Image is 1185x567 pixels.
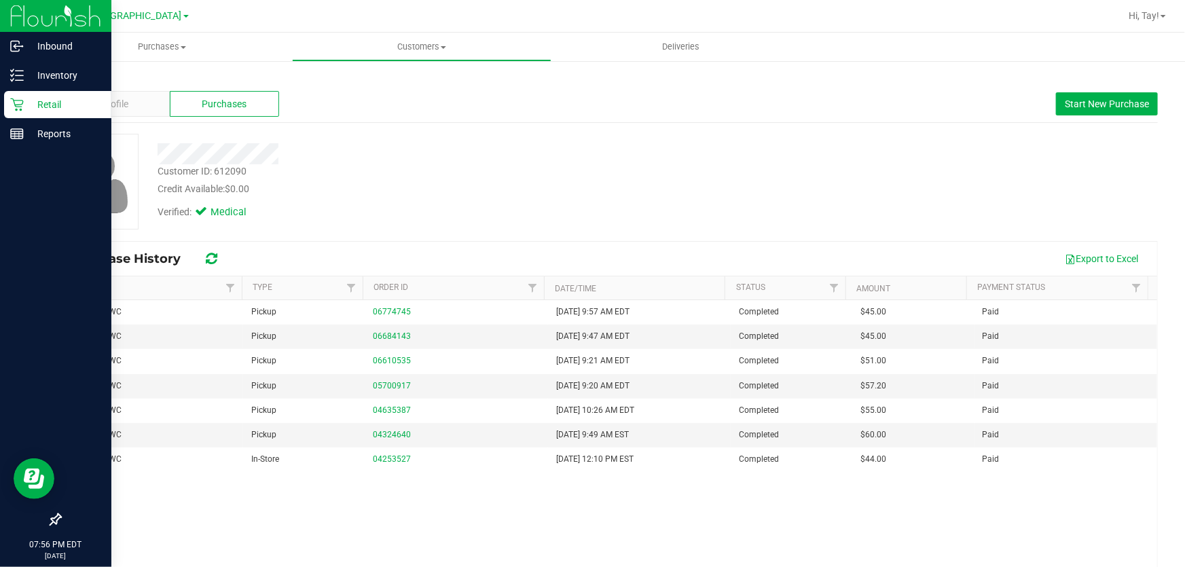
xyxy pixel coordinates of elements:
[644,41,718,53] span: Deliveries
[24,126,105,142] p: Reports
[24,67,105,84] p: Inventory
[33,33,292,61] a: Purchases
[71,251,194,266] span: Purchase History
[10,98,24,111] inline-svg: Retail
[860,380,886,392] span: $57.20
[253,282,272,292] a: Type
[251,404,276,417] span: Pickup
[251,380,276,392] span: Pickup
[24,96,105,113] p: Retail
[158,182,697,196] div: Credit Available:
[983,404,1000,417] span: Paid
[1125,276,1148,299] a: Filter
[211,205,265,220] span: Medical
[219,276,242,299] a: Filter
[739,453,779,466] span: Completed
[983,306,1000,318] span: Paid
[556,306,630,318] span: [DATE] 9:57 AM EDT
[158,205,265,220] div: Verified:
[521,276,543,299] a: Filter
[225,183,249,194] span: $0.00
[739,380,779,392] span: Completed
[1065,98,1149,109] span: Start New Purchase
[33,41,292,53] span: Purchases
[373,307,412,316] a: 06774745
[10,39,24,53] inline-svg: Inbound
[373,282,408,292] a: Order ID
[983,354,1000,367] span: Paid
[373,430,412,439] a: 04324640
[373,331,412,341] a: 06684143
[373,454,412,464] a: 04253527
[860,428,886,441] span: $60.00
[251,453,279,466] span: In-Store
[251,330,276,343] span: Pickup
[6,538,105,551] p: 07:56 PM EDT
[739,428,779,441] span: Completed
[6,551,105,561] p: [DATE]
[158,164,247,179] div: Customer ID: 612090
[10,69,24,82] inline-svg: Inventory
[860,354,886,367] span: $51.00
[736,282,765,292] a: Status
[551,33,811,61] a: Deliveries
[373,405,412,415] a: 04635387
[1056,92,1158,115] button: Start New Purchase
[556,404,634,417] span: [DATE] 10:26 AM EDT
[373,356,412,365] a: 06610535
[983,428,1000,441] span: Paid
[556,428,629,441] span: [DATE] 9:49 AM EST
[293,41,551,53] span: Customers
[556,380,630,392] span: [DATE] 9:20 AM EDT
[1056,247,1147,270] button: Export to Excel
[373,381,412,390] a: 05700917
[89,10,182,22] span: [GEOGRAPHIC_DATA]
[14,458,54,499] iframe: Resource center
[739,330,779,343] span: Completed
[251,306,276,318] span: Pickup
[1129,10,1159,21] span: Hi, Tay!
[739,306,779,318] span: Completed
[556,354,630,367] span: [DATE] 9:21 AM EDT
[823,276,845,299] a: Filter
[983,453,1000,466] span: Paid
[739,354,779,367] span: Completed
[556,453,634,466] span: [DATE] 12:10 PM EST
[556,330,630,343] span: [DATE] 9:47 AM EDT
[983,380,1000,392] span: Paid
[292,33,551,61] a: Customers
[101,97,128,111] span: Profile
[555,284,596,293] a: Date/Time
[860,404,886,417] span: $55.00
[860,306,886,318] span: $45.00
[10,127,24,141] inline-svg: Reports
[251,354,276,367] span: Pickup
[983,330,1000,343] span: Paid
[857,284,891,293] a: Amount
[978,282,1046,292] a: Payment Status
[251,428,276,441] span: Pickup
[340,276,363,299] a: Filter
[202,97,247,111] span: Purchases
[860,330,886,343] span: $45.00
[24,38,105,54] p: Inbound
[860,453,886,466] span: $44.00
[739,404,779,417] span: Completed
